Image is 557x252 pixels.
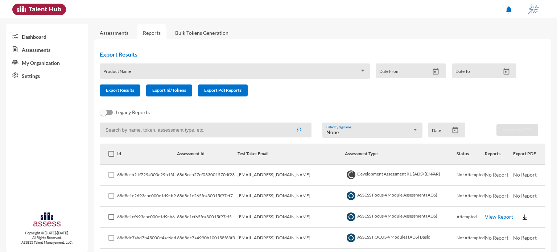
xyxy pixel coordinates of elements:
a: Reports [137,24,166,42]
span: No Report [485,235,508,241]
td: 68d8ecb27cf033001570df23 [177,165,238,186]
button: Open calendar [429,68,442,75]
td: [EMAIL_ADDRESS][DOMAIN_NAME] [238,186,345,207]
td: 68d8e1e2693cbe000e1d9cb9 [117,186,177,207]
span: Legacy Reports [116,108,150,117]
span: No Report [485,172,508,178]
img: assesscompany-logo.png [33,211,61,229]
th: Status [457,144,485,165]
button: Open calendar [500,68,513,75]
span: Export Id/Tokens [152,87,186,93]
a: Bulk Tokens Generation [169,24,234,42]
th: Export PDF [513,144,545,165]
td: [EMAIL_ADDRESS][DOMAIN_NAME] [238,228,345,249]
a: View Report [485,214,513,220]
button: Export Results [100,84,140,96]
span: Export Pdf Reports [204,87,242,93]
th: Assessment Id [177,144,238,165]
a: Settings [6,69,88,82]
mat-icon: notifications [504,5,513,14]
th: Assessment Type [345,144,456,165]
td: [EMAIL_ADDRESS][DOMAIN_NAME] [238,165,345,186]
span: No Report [485,193,508,199]
td: Not Attempted [457,186,485,207]
td: ASSESS FOCUS 4 Modules (ADS) Basic [345,228,456,249]
h2: Export Results [100,51,522,58]
td: Not Attempted [457,228,485,249]
button: Export Pdf Reports [198,84,248,96]
a: My Organization [6,56,88,69]
span: No Report [513,235,537,241]
button: Open calendar [449,127,462,134]
td: 68d8dc7a4990b100158f63f3 [177,228,238,249]
th: Test Taker Email [238,144,345,165]
span: Download PDF [503,127,532,132]
span: Export Results [106,87,134,93]
td: ASSESS Focus 4 Module Assessment (ADS) [345,207,456,228]
td: 68d8dc7abd7b45000e4ae6dd [117,228,177,249]
p: Copyright © [DATE]-[DATE]. All Rights Reserved. ASSESS Talent Management, LLC. [6,231,88,245]
td: ASSESS Focus 4 Module Assessment (ADS) [345,186,456,207]
td: 68d8e1cf65fca30015f97ef5 [177,207,238,228]
th: Reports [485,144,513,165]
td: [EMAIL_ADDRESS][DOMAIN_NAME] [238,207,345,228]
button: Download PDF [496,124,538,136]
td: Development Assessment R1 (ADS) (EN/AR) [345,165,456,186]
input: Search by name, token, assessment type, etc. [100,123,311,137]
a: Assessments [100,30,128,36]
th: Id [117,144,177,165]
span: None [326,129,339,135]
td: 68d8ecb21f729a000e29b1f4 [117,165,177,186]
a: Assessments [6,43,88,56]
button: Export Id/Tokens [146,84,192,96]
td: Attempted [457,207,485,228]
td: 68d8e1e265fca30015f97ef7 [177,186,238,207]
td: Not Attempted [457,165,485,186]
td: 68d8e1cf693cbe000e1d9cb6 [117,207,177,228]
span: No Report [513,172,537,178]
span: No Report [513,193,537,199]
a: Dashboard [6,30,88,43]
